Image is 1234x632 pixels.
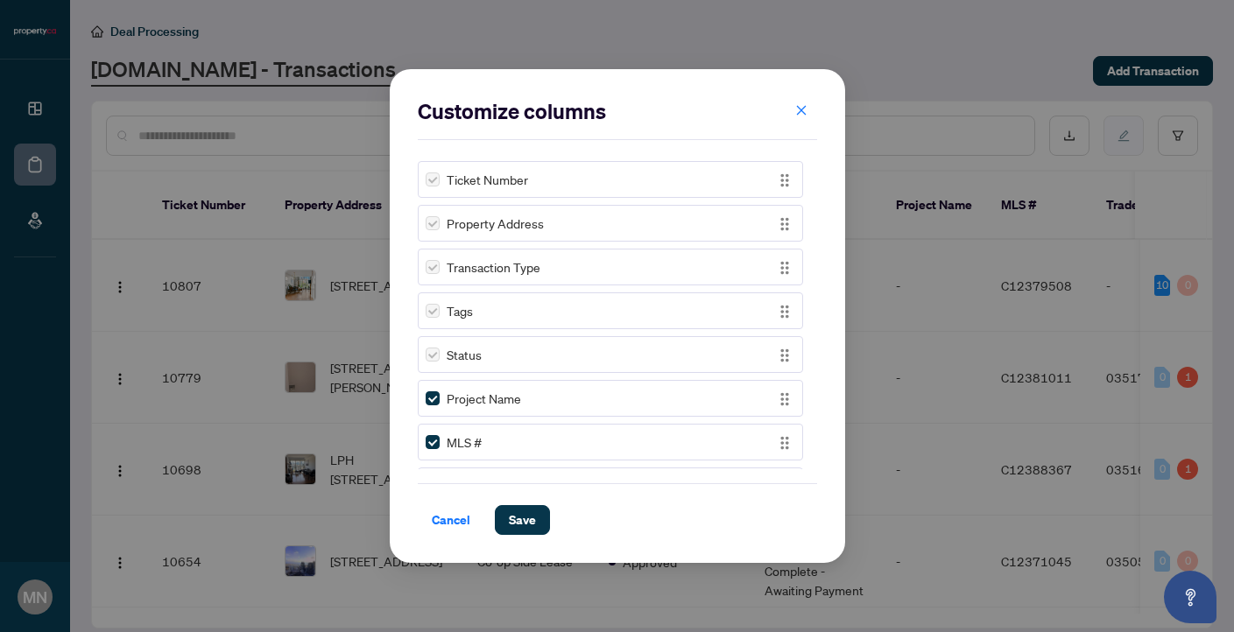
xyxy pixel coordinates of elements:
button: Cancel [418,505,484,535]
span: Property Address [447,214,544,233]
button: Drag Icon [774,300,795,321]
div: Ticket NumberDrag Icon [418,161,803,198]
button: Open asap [1164,571,1216,623]
img: Drag Icon [775,346,794,365]
button: Drag Icon [774,432,795,453]
div: MLS #Drag Icon [418,424,803,460]
img: Drag Icon [775,171,794,190]
img: Drag Icon [775,258,794,277]
button: Drag Icon [774,256,795,277]
div: Transaction TypeDrag Icon [418,249,803,285]
span: MLS # [447,432,482,452]
span: Project Name [447,389,521,408]
button: Drag Icon [774,344,795,365]
span: Cancel [432,506,470,534]
div: StatusDrag Icon [418,336,803,373]
img: Drag Icon [775,302,794,321]
img: Drag Icon [775,433,794,453]
div: Project NameDrag Icon [418,380,803,417]
span: Ticket Number [447,170,528,189]
span: Tags [447,301,473,320]
div: Trade NumberDrag Icon [418,467,803,504]
img: Drag Icon [775,214,794,234]
button: Save [495,505,550,535]
img: Drag Icon [775,390,794,409]
span: Transaction Type [447,257,540,277]
button: Drag Icon [774,213,795,234]
button: Drag Icon [774,388,795,409]
span: Save [509,506,536,534]
span: Status [447,345,482,364]
div: Property AddressDrag Icon [418,205,803,242]
span: close [795,104,807,116]
div: TagsDrag Icon [418,292,803,329]
h2: Customize columns [418,97,817,125]
button: Drag Icon [774,169,795,190]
